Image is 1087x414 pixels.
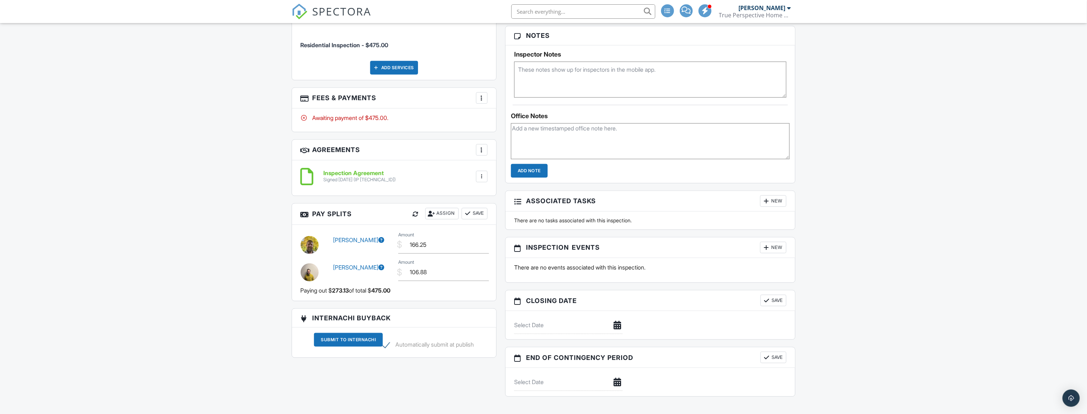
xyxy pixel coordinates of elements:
[526,196,596,206] span: Associated Tasks
[314,333,383,347] div: Submit To InterNACHI
[301,286,332,294] span: Paying out $
[572,242,600,252] span: Events
[292,10,372,25] a: SPECTORA
[510,217,791,224] div: There are no tasks associated with this inspection.
[349,286,372,294] span: of total $
[397,239,402,251] div: $
[383,341,474,350] label: Automatically submit at publish
[514,51,787,58] h5: Inspector Notes
[301,28,488,55] li: Service: Residential Inspection
[760,352,786,363] button: Save
[333,264,384,271] a: [PERSON_NAME]
[301,263,319,281] img: img_9246.jpg
[292,88,496,108] h3: Fees & Payments
[514,316,623,334] input: Select Date
[332,286,349,294] span: 273.13
[526,296,577,306] span: Closing date
[397,266,402,279] div: $
[292,309,496,328] h3: InterNACHI BuyBack
[511,164,548,178] input: Add Note
[324,170,396,183] a: Inspection Agreement Signed [DATE] (IP [TECHNICAL_ID])
[398,232,414,238] label: Amount
[1063,389,1080,407] div: Open Intercom Messenger
[526,242,569,252] span: Inspection
[324,170,396,177] h6: Inspection Agreement
[719,12,791,19] div: True Perspective Home Consultants
[314,333,383,352] a: Submit To InterNACHI
[514,373,623,391] input: Select Date
[760,295,786,306] button: Save
[292,140,496,160] h3: Agreements
[398,259,414,266] label: Amount
[301,41,388,49] span: Residential Inspection - $475.00
[301,114,488,122] div: Awaiting payment of $475.00.
[372,286,391,294] span: 475.00
[739,4,786,12] div: [PERSON_NAME]
[514,263,787,271] p: There are no events associated with this inspection.
[462,208,488,219] button: Save
[292,204,496,225] h3: Pay Splits
[506,26,795,45] h3: Notes
[511,112,790,120] div: Office Notes
[511,4,655,19] input: Search everything...
[313,4,372,19] span: SPECTORA
[324,177,396,183] div: Signed [DATE] (IP [TECHNICAL_ID])
[370,61,418,75] div: Add Services
[333,236,384,244] a: [PERSON_NAME]
[292,4,307,19] img: The Best Home Inspection Software - Spectora
[760,195,786,207] div: New
[301,236,319,254] img: pxl_20211004_213903593.jpg
[760,242,786,253] div: New
[425,208,459,219] div: Assign
[526,353,633,362] span: End of Contingency Period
